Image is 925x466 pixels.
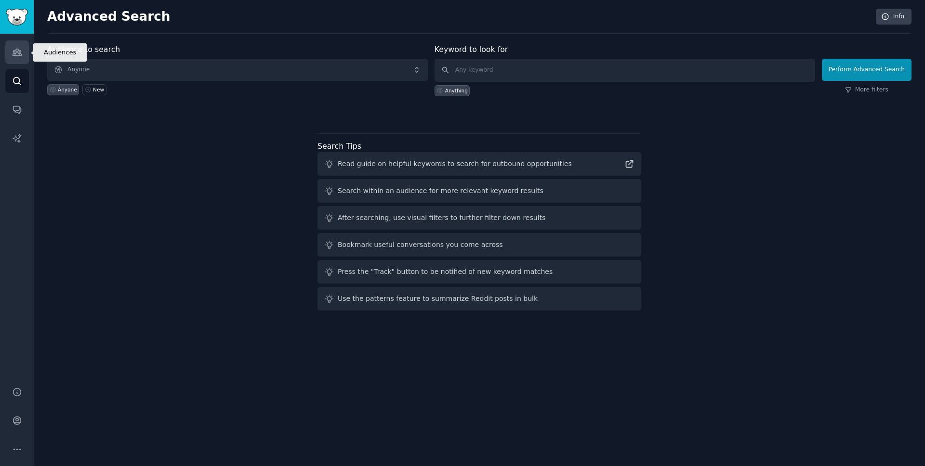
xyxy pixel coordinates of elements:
button: Anyone [47,59,428,81]
a: New [82,84,106,95]
a: More filters [845,86,888,94]
div: Anything [445,87,468,94]
button: Perform Advanced Search [822,59,912,81]
div: Use the patterns feature to summarize Reddit posts in bulk [338,294,538,304]
label: Search Tips [317,142,361,151]
h2: Advanced Search [47,9,871,25]
div: Search within an audience for more relevant keyword results [338,186,543,196]
label: Keyword to look for [435,45,508,54]
div: After searching, use visual filters to further filter down results [338,213,545,223]
a: Info [876,9,912,25]
div: Press the "Track" button to be notified of new keyword matches [338,267,553,277]
label: Audience to search [47,45,120,54]
input: Any keyword [435,59,815,82]
div: New [93,86,104,93]
div: Bookmark useful conversations you come across [338,240,503,250]
img: GummySearch logo [6,9,28,26]
div: Anyone [58,86,77,93]
div: Read guide on helpful keywords to search for outbound opportunities [338,159,572,169]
